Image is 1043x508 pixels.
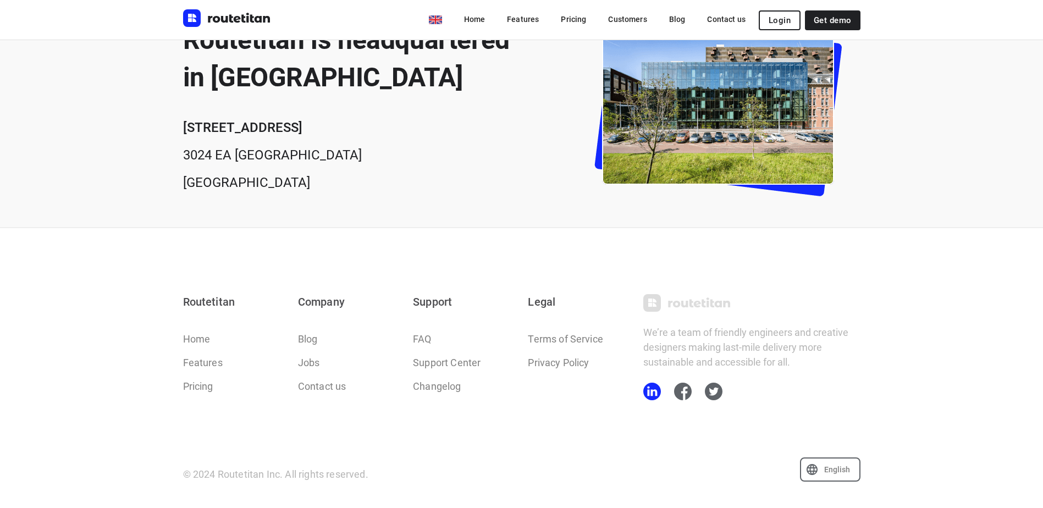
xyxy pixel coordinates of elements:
a: Privacy Policy [528,355,589,370]
p: [GEOGRAPHIC_DATA] [183,173,510,192]
a: Jobs [298,355,320,370]
p: 3024 EA [GEOGRAPHIC_DATA] [183,146,510,164]
img: Routetitan grey logo [643,294,731,312]
a: Blog [660,9,694,29]
a: Terms of Service [528,332,603,346]
p: Legal [528,294,630,310]
span: Login [769,16,791,25]
p: © 2024 Routetitan Inc. All rights reserved. [183,467,368,482]
span: Get demo [814,16,851,25]
a: Customers [599,9,655,29]
p: We’re a team of friendly engineers and creative designers making last-mile delivery more sustaina... [643,325,860,369]
p: English [824,465,851,474]
a: Support Center [413,355,481,370]
a: Routetitan [643,294,860,312]
a: Features [498,9,548,29]
a: Routetitan [183,9,271,30]
a: Pricing [183,379,213,394]
p: Support [413,294,515,310]
b: [STREET_ADDRESS] [183,120,302,135]
a: Get demo [805,10,860,30]
div: English [800,457,860,482]
h2: Routetitan is headquartered in [GEOGRAPHIC_DATA] [183,21,510,96]
a: Home [455,9,494,29]
img: Routetitan logo [183,9,271,27]
a: Changelog [413,379,461,394]
a: Pricing [552,9,595,29]
a: FAQ [413,332,431,346]
a: Home [183,332,211,346]
a: Contact us [698,9,754,29]
img: office [583,6,860,208]
a: Features [183,355,223,370]
p: Routetitan [183,294,285,310]
a: Blog [298,332,318,346]
a: Contact us [298,379,346,394]
p: Company [298,294,400,310]
button: Login [759,10,801,30]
